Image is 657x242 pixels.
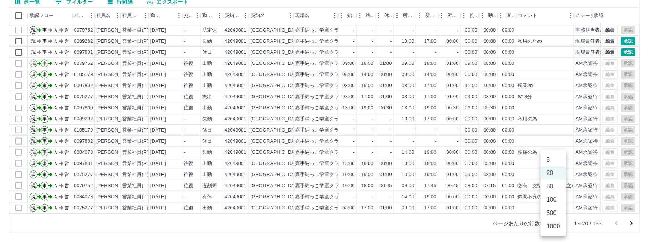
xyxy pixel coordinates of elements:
[541,193,566,206] li: 100
[541,153,566,166] li: 5
[541,180,566,193] li: 50
[541,206,566,220] li: 500
[541,220,566,233] li: 1000
[541,166,566,180] li: 20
